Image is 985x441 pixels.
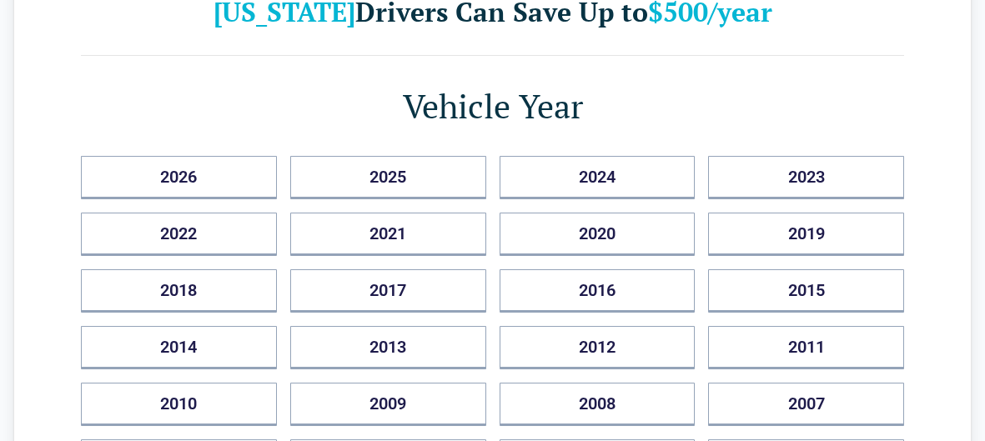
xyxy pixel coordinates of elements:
[290,383,486,426] button: 2009
[708,326,904,369] button: 2011
[290,326,486,369] button: 2013
[81,213,277,256] button: 2022
[290,269,486,313] button: 2017
[708,213,904,256] button: 2019
[290,213,486,256] button: 2021
[500,213,696,256] button: 2020
[500,156,696,199] button: 2024
[81,156,277,199] button: 2026
[708,156,904,199] button: 2023
[290,156,486,199] button: 2025
[81,269,277,313] button: 2018
[500,383,696,426] button: 2008
[81,326,277,369] button: 2014
[708,383,904,426] button: 2007
[500,326,696,369] button: 2012
[81,83,904,129] h1: Vehicle Year
[81,383,277,426] button: 2010
[500,269,696,313] button: 2016
[708,269,904,313] button: 2015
